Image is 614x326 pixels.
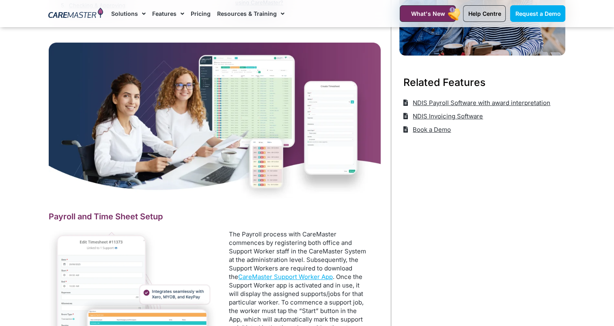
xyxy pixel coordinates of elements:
span: NDIS Invoicing Software [411,109,483,123]
a: Book a Demo [403,123,451,136]
span: What's New [411,10,445,17]
h2: Payroll and Time Sheet Setup [49,211,383,222]
img: CareMaster Logo [48,8,103,20]
h3: Related Features [403,75,562,90]
span: Book a Demo [411,123,451,136]
a: NDIS Invoicing Software [403,109,483,123]
a: NDIS Payroll Software with award interpretation [403,96,551,109]
span: NDIS Payroll Software with award interpretation [411,96,550,109]
span: Help Centre [468,10,501,17]
a: What's New [400,5,456,22]
a: Request a Demo [510,5,565,22]
a: Help Centre [463,5,506,22]
span: Request a Demo [515,10,560,17]
a: CareMaster Support Worker App [238,273,333,281]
